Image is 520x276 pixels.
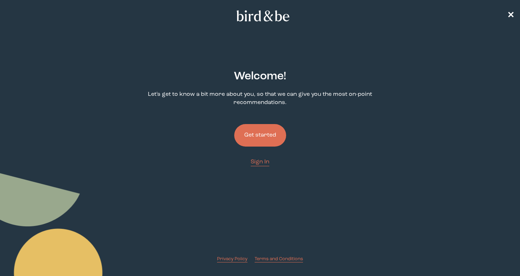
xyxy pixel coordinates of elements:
[234,68,286,85] h2: Welcome !
[507,10,514,22] a: ✕
[507,11,514,20] span: ✕
[217,256,247,262] a: Privacy Policy
[234,124,286,147] button: Get started
[234,113,286,158] a: Get started
[484,242,513,269] iframe: Gorgias live chat messenger
[136,90,384,107] p: Let's get to know a bit more about you, so that we can give you the most on-point recommendations.
[255,256,303,262] a: Terms and Conditions
[217,257,247,261] span: Privacy Policy
[251,158,269,166] a: Sign In
[255,257,303,261] span: Terms and Conditions
[251,159,269,165] span: Sign In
